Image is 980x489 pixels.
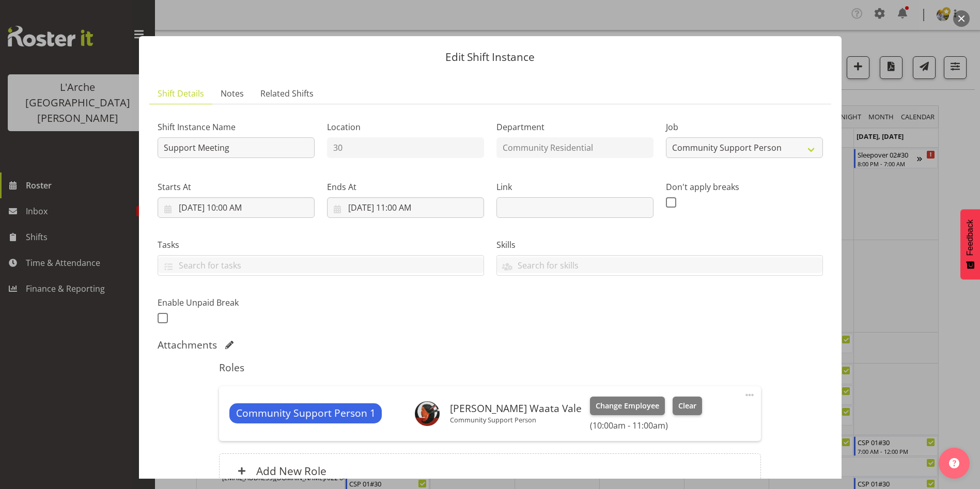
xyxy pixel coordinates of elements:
h5: Attachments [158,339,217,351]
p: Edit Shift Instance [149,52,831,62]
h6: (10:00am - 11:00am) [590,420,702,431]
button: Feedback - Show survey [960,209,980,279]
label: Shift Instance Name [158,121,315,133]
label: Enable Unpaid Break [158,296,315,309]
img: cherri-waata-vale45b4d6aa2776c258a6e23f06169d83f5.png [415,401,440,426]
span: Community Support Person 1 [236,406,376,421]
h5: Roles [219,361,761,374]
button: Change Employee [590,397,665,415]
label: Department [496,121,654,133]
input: Click to select... [327,197,484,218]
label: Skills [496,239,823,251]
label: Don't apply breaks [666,181,823,193]
label: Starts At [158,181,315,193]
h6: [PERSON_NAME] Waata Vale [450,403,582,414]
h6: Add New Role [256,464,326,478]
img: help-xxl-2.png [949,458,959,468]
span: Notes [221,87,244,100]
label: Tasks [158,239,484,251]
input: Click to select... [158,197,315,218]
span: Shift Details [158,87,204,100]
span: Change Employee [596,400,659,412]
input: Shift Instance Name [158,137,315,158]
button: Clear [673,397,702,415]
label: Job [666,121,823,133]
span: Related Shifts [260,87,314,100]
label: Link [496,181,654,193]
label: Ends At [327,181,484,193]
span: Clear [678,400,696,412]
p: Community Support Person [450,416,582,424]
span: Feedback [966,219,975,256]
input: Search for skills [497,257,822,273]
input: Search for tasks [158,257,484,273]
label: Location [327,121,484,133]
